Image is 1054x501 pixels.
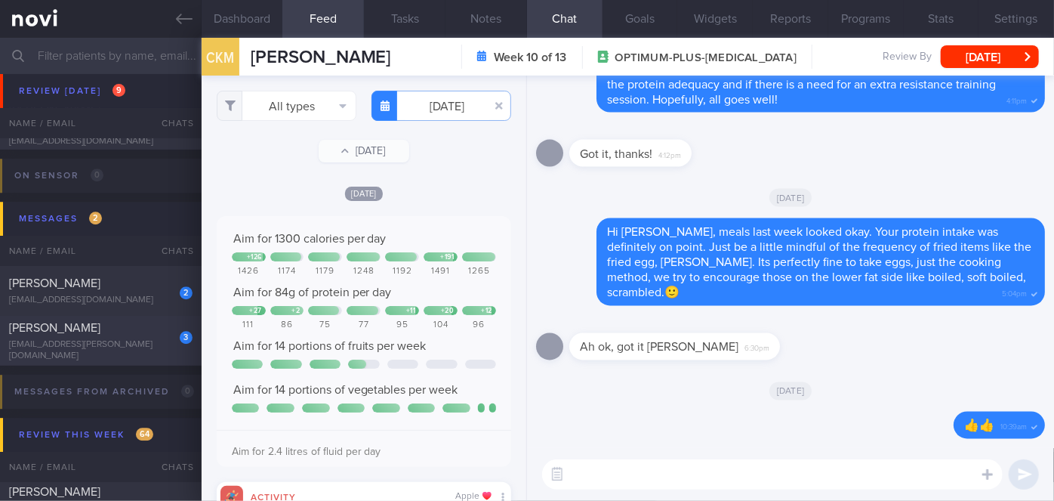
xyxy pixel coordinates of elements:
span: Aim for 1300 calories per day [233,233,387,245]
span: [DATE] [769,189,812,207]
span: [PERSON_NAME] [9,277,100,289]
div: 104 [424,320,458,331]
span: [PERSON_NAME] [9,322,100,334]
div: 96 [462,320,496,331]
span: 6:30pm [744,340,769,354]
div: CKM [198,29,243,87]
span: 4:12pm [658,147,681,161]
span: OPTIMUM-PLUS-[MEDICAL_DATA] [615,51,797,66]
span: 👍👍 [964,420,994,432]
span: Aim for 14 portions of fruits per week [233,340,427,352]
span: Aim for 14 portions of vegetables per week [233,384,458,396]
span: [DATE] [345,187,383,201]
span: Got it, thanks! [580,148,652,160]
div: 77 [347,320,381,331]
span: 2 [89,212,102,224]
div: [EMAIL_ADDRESS][PERSON_NAME][DOMAIN_NAME] [9,339,193,362]
div: [EMAIL_ADDRESS][DOMAIN_NAME] [9,136,193,147]
div: 1426 [232,266,266,277]
div: 86 [270,320,304,331]
span: Aim for 84g of protein per day [233,286,392,298]
div: Messages from Archived [11,382,198,402]
span: Ah ok, got it [PERSON_NAME] [580,342,738,354]
div: + 126 [247,253,262,261]
span: [PERSON_NAME] [PERSON_NAME] [9,104,100,131]
div: 111 [232,320,266,331]
span: [PERSON_NAME] [251,48,391,66]
div: 75 [308,320,342,331]
div: 95 [385,320,419,331]
span: Aim for 2.4 litres of fluid per day [232,447,381,457]
div: 3 [180,331,193,344]
span: 10:39am [1000,419,1027,433]
div: Messages [15,209,106,229]
div: 1192 [385,266,419,277]
div: + 2 [291,307,300,315]
span: [DATE] [769,382,812,400]
div: 1491 [424,266,458,277]
div: 2 [180,286,193,299]
span: 0 [91,169,103,181]
div: On sensor [11,165,107,186]
span: 4:11pm [1006,92,1027,107]
span: Hi [PERSON_NAME], meals last week looked okay. Your protein intake was definitely on point. Just ... [607,227,1031,299]
div: [EMAIL_ADDRESS][DOMAIN_NAME] [9,79,193,90]
span: Review By [883,51,932,64]
div: Chats [141,452,202,482]
div: 1248 [347,266,381,277]
div: Review this week [15,425,157,445]
div: + 191 [440,253,454,261]
div: + 27 [249,307,262,315]
span: 5:04pm [1002,286,1027,300]
span: 64 [136,428,153,441]
button: [DATE] [941,45,1039,68]
button: [DATE] [319,140,409,162]
div: 1174 [270,266,304,277]
div: 1265 [462,266,496,277]
button: All types [217,91,356,121]
div: + 11 [406,307,416,315]
div: + 20 [441,307,455,315]
strong: Week 10 of 13 [495,50,567,65]
div: + 12 [482,307,493,315]
div: 1179 [308,266,342,277]
div: [EMAIL_ADDRESS][DOMAIN_NAME] [9,295,193,306]
span: 0 [181,385,194,397]
div: Chats [141,236,202,266]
